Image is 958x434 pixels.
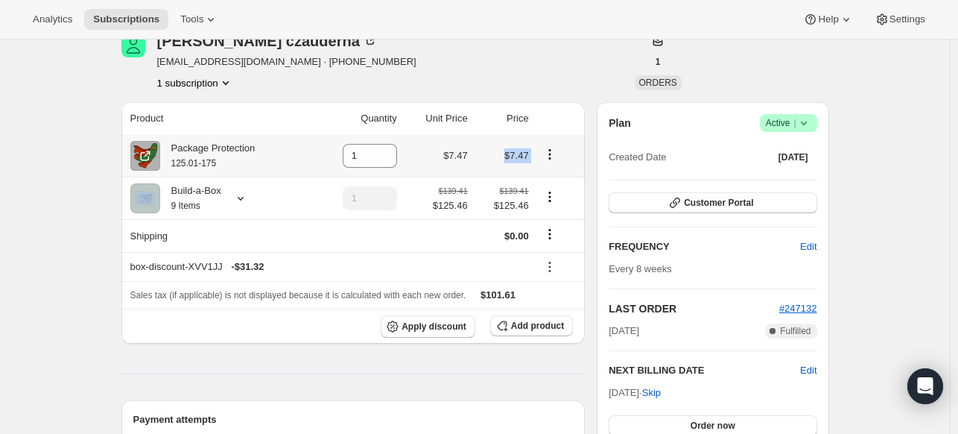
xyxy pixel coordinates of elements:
[780,325,811,337] span: Fulfilled
[770,147,817,168] button: [DATE]
[633,381,670,405] button: Skip
[609,387,661,398] span: [DATE] ·
[171,201,200,211] small: 9 Items
[609,324,639,339] span: [DATE]
[160,183,221,213] div: Build-a-Box
[314,102,402,135] th: Quantity
[889,13,925,25] span: Settings
[171,9,227,30] button: Tools
[609,363,800,378] h2: NEXT BILLING DATE
[504,230,529,242] span: $0.00
[766,116,811,130] span: Active
[538,189,562,205] button: Product actions
[130,183,160,213] img: product img
[402,321,466,333] span: Apply discount
[656,56,661,68] span: 1
[84,9,168,30] button: Subscriptions
[499,186,528,195] small: $139.41
[791,235,825,259] button: Edit
[907,368,943,404] div: Open Intercom Messenger
[490,315,573,336] button: Add product
[443,150,468,161] span: $7.47
[439,186,468,195] small: $139.41
[121,102,314,135] th: Product
[130,290,466,301] span: Sales tax (if applicable) is not displayed because it is calculated with each new order.
[402,102,472,135] th: Unit Price
[609,239,800,254] h2: FREQUENCY
[609,263,672,274] span: Every 8 weeks
[171,158,217,169] small: 125.01-175
[793,117,796,129] span: |
[794,9,862,30] button: Help
[160,141,256,171] div: Package Protection
[504,150,529,161] span: $7.47
[480,289,516,301] span: $101.61
[130,141,160,171] img: product img
[180,13,203,25] span: Tools
[121,219,314,252] th: Shipping
[684,197,753,209] span: Customer Portal
[33,13,72,25] span: Analytics
[538,226,562,242] button: Shipping actions
[477,198,529,213] span: $125.46
[866,9,934,30] button: Settings
[157,54,416,69] span: [EMAIL_ADDRESS][DOMAIN_NAME] · [PHONE_NUMBER]
[609,150,666,165] span: Created Date
[538,146,562,163] button: Product actions
[231,260,264,274] span: - $31.32
[511,320,564,332] span: Add product
[639,78,677,88] span: ORDERS
[642,386,661,400] span: Skip
[691,420,735,432] span: Order now
[800,363,816,378] button: Edit
[818,13,838,25] span: Help
[121,34,145,57] span: elizabeth czauderna
[609,116,631,130] h2: Plan
[157,75,233,90] button: Product actions
[609,192,816,213] button: Customer Portal
[433,198,468,213] span: $125.46
[130,260,529,274] div: box-discount-XVV1JJ
[779,301,817,316] button: #247132
[24,9,81,30] button: Analytics
[779,303,817,314] a: #247132
[800,239,816,254] span: Edit
[609,301,779,316] h2: LAST ORDER
[157,34,378,48] div: [PERSON_NAME] czauderna
[472,102,533,135] th: Price
[647,51,670,72] button: 1
[778,151,808,163] span: [DATE]
[93,13,159,25] span: Subscriptions
[133,412,574,427] h2: Payment attempts
[381,315,475,338] button: Apply discount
